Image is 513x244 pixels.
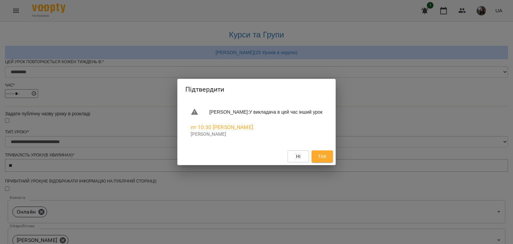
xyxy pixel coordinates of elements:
span: Ні [296,152,301,160]
p: [PERSON_NAME] [191,131,323,138]
a: пт 10:30 [PERSON_NAME] [191,124,253,130]
span: Так [318,152,327,160]
button: Ні [288,150,309,162]
button: Так [312,150,333,162]
li: [PERSON_NAME] : У викладача в цей час інший урок [185,105,328,119]
h2: Підтвердити [185,84,328,95]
